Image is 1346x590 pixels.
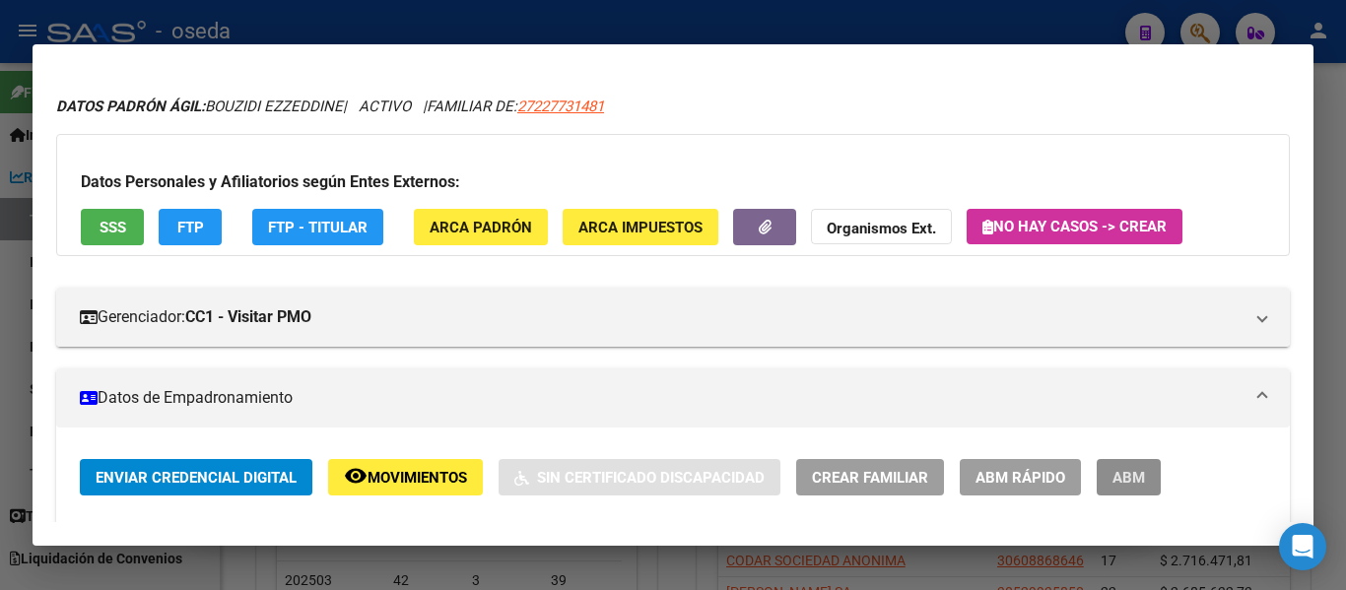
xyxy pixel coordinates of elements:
button: Crear Familiar [796,459,944,495]
span: Crear Familiar [812,469,928,487]
button: FTP [159,209,222,245]
span: No hay casos -> Crear [982,218,1167,235]
span: ABM [1112,469,1145,487]
button: ARCA Impuestos [563,209,718,245]
button: Enviar Credencial Digital [80,459,312,495]
span: Sin Certificado Discapacidad [537,469,765,487]
mat-expansion-panel-header: Datos de Empadronamiento [56,368,1290,427]
span: FTP [177,219,204,236]
span: 27227731481 [517,98,604,115]
button: SSS [81,209,144,245]
strong: Etiquetas: [80,519,145,537]
button: Movimientos [328,459,483,495]
span: ARCA Impuestos [578,219,703,236]
span: BOUZIDI EZZEDDINE [56,98,343,115]
span: Movimientos [368,469,467,487]
div: Open Intercom Messenger [1279,523,1326,570]
h3: Datos Personales y Afiliatorios según Entes Externos: [81,170,1265,194]
i: | ACTIVO | [56,98,604,115]
button: ABM Rápido [960,459,1081,495]
strong: Organismos Ext. [827,220,936,237]
span: ABM Rápido [976,469,1065,487]
strong: DATOS PADRÓN ÁGIL: [56,98,205,115]
button: No hay casos -> Crear [967,209,1182,244]
button: FTP - Titular [252,209,383,245]
span: FTP - Titular [268,219,368,236]
button: Sin Certificado Discapacidad [499,459,780,495]
span: SSS [100,219,126,236]
span: 23945595949 [296,47,437,73]
span: FAMILIAR DE: [427,98,604,115]
span: Enviar Credencial Digital [96,469,297,487]
mat-panel-title: Gerenciador: [80,305,1243,329]
mat-expansion-panel-header: Gerenciador:CC1 - Visitar PMO [56,288,1290,347]
span: ARCA Padrón [430,219,532,236]
mat-panel-title: Datos de Empadronamiento [80,386,1243,410]
strong: CC1 - Visitar PMO [185,305,311,329]
button: Organismos Ext. [811,209,952,245]
mat-icon: remove_red_eye [344,464,368,488]
button: ARCA Padrón [414,209,548,245]
button: ABM [1097,459,1161,495]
